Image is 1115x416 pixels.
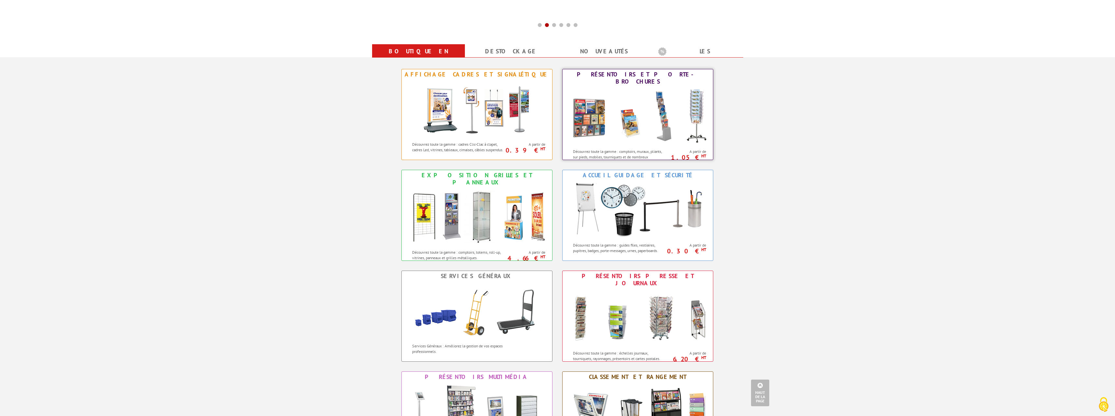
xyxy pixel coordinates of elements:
[573,350,666,361] p: Découvrez toute la gamme : échelles journaux, tourniquets, rayonnages, présentoirs et cartes post...
[504,148,546,152] p: 0.39 €
[751,380,769,406] a: Haut de la page
[405,188,549,246] img: Exposition Grilles et Panneaux
[658,46,735,69] a: Les promotions
[405,281,549,340] img: Services Généraux
[566,87,709,145] img: Présentoirs et Porte-brochures
[562,69,713,160] a: Présentoirs et Porte-brochures Présentoirs et Porte-brochures Découvrez toute la gamme : comptoir...
[664,357,706,361] p: 6.20 €
[668,243,706,248] span: A partir de
[701,247,706,252] sup: HT
[701,153,706,159] sup: HT
[401,271,552,362] a: Services Généraux Services Généraux Services Généraux : Améliorez la gestion de vos espaces profe...
[701,355,706,360] sup: HT
[668,351,706,356] span: A partir de
[564,373,711,381] div: Classement et Rangement
[403,71,551,78] div: Affichage Cadres et Signalétique
[566,289,709,347] img: Présentoirs Presse et Journaux
[565,46,643,57] a: nouveautés
[668,149,706,154] span: A partir de
[564,71,711,85] div: Présentoirs et Porte-brochures
[403,373,551,381] div: Présentoirs Multimédia
[573,242,666,253] p: Découvrez toute la gamme : guides files, vestiaires, pupitres, badges, porte-messages, urnes, pap...
[401,69,552,160] a: Affichage Cadres et Signalétique Affichage Cadres et Signalétique Découvrez toute la gamme : cadr...
[658,46,740,59] b: Les promotions
[1092,394,1115,416] button: Cookies (fenêtre modale)
[504,256,546,260] p: 4.66 €
[403,172,551,186] div: Exposition Grilles et Panneaux
[412,141,505,153] p: Découvrez toute la gamme : cadres Clic-Clac à clapet, cadres Led, vitrines, tableaux, cimaises, c...
[562,271,713,362] a: Présentoirs Presse et Journaux Présentoirs Presse et Journaux Découvrez toute la gamme : échelles...
[664,249,706,253] p: 0.30 €
[403,273,551,280] div: Services Généraux
[1095,396,1112,413] img: Cookies (fenêtre modale)
[473,46,550,57] a: Destockage
[566,181,709,239] img: Accueil Guidage et Sécurité
[664,155,706,159] p: 1.05 €
[507,142,546,147] span: A partir de
[417,80,537,138] img: Affichage Cadres et Signalétique
[540,254,545,260] sup: HT
[540,146,545,152] sup: HT
[564,273,711,287] div: Présentoirs Presse et Journaux
[401,170,552,261] a: Exposition Grilles et Panneaux Exposition Grilles et Panneaux Découvrez toute la gamme : comptoir...
[564,172,711,179] div: Accueil Guidage et Sécurité
[412,343,505,354] p: Services Généraux : Améliorez la gestion de vos espaces professionnels.
[573,149,666,165] p: Découvrez toute la gamme : comptoirs, muraux, pliants, sur pieds, mobiles, tourniquets et de nomb...
[507,250,546,255] span: A partir de
[380,46,457,69] a: Boutique en ligne
[412,249,505,261] p: Découvrez toute la gamme : comptoirs, totems, roll-up, vitrines, panneaux et grilles métalliques.
[562,170,713,261] a: Accueil Guidage et Sécurité Accueil Guidage et Sécurité Découvrez toute la gamme : guides files, ...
